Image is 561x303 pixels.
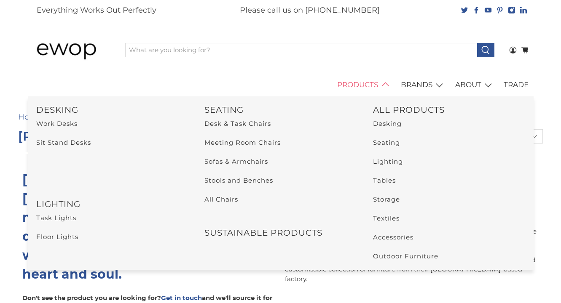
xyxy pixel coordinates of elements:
a: Storage [373,195,400,203]
a: ALL PRODUCTS [373,105,445,115]
p: Everything Works Out Perfectly [37,5,156,16]
a: Desk & Task Chairs [204,120,271,128]
a: Textiles [373,214,400,222]
a: SEATING [204,105,244,115]
a: ABOUT [450,73,499,97]
input: What are you looking for? [125,43,478,57]
a: SUSTAINABLE PRODUCTS [204,228,322,238]
a: Floor Lights [36,233,78,241]
h1: [PERSON_NAME] [18,129,130,144]
a: Stools and Benches [204,176,273,184]
nav: breadcrumbs [18,113,223,121]
a: Desking [373,120,402,128]
a: Lighting [373,157,403,165]
a: Outdoor Furniture [373,252,438,260]
a: Seating [373,138,400,146]
a: BRANDS [396,73,451,97]
a: TRADE [499,73,534,97]
strong: [PERSON_NAME] is a [DEMOGRAPHIC_DATA] designer and maker of contemporary furniture, defined by a ... [22,172,270,282]
a: Sit Stand Desks [36,138,91,146]
a: Task Lights [36,214,76,222]
a: Get in touch [161,294,202,302]
p: Please call us on [PHONE_NUMBER] [240,5,380,16]
a: PRODUCTS [333,73,396,97]
a: Sofas & Armchairs [204,157,268,165]
a: All Chairs [204,195,238,203]
a: Home [18,113,42,121]
a: DESKING [36,105,78,115]
a: Work Desks [36,120,78,128]
a: Tables [373,176,396,184]
a: Meeting Room Chairs [204,138,281,146]
a: LIGHTING [36,199,81,209]
nav: main navigation [28,73,534,97]
a: Accessories [373,233,413,241]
